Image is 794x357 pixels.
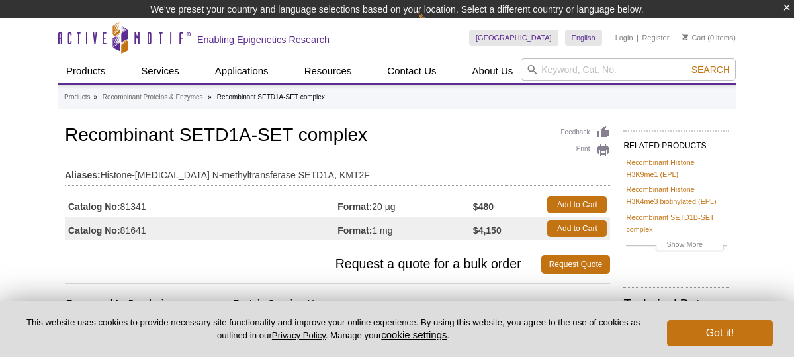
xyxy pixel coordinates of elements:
[65,298,127,309] span: Expressed In:
[272,331,326,340] a: Privacy Policy
[64,91,90,103] a: Products
[667,320,773,346] button: Got it!
[93,93,97,101] li: »
[547,220,607,237] a: Add to Cart
[521,58,736,81] input: Keyword, Cat. No.
[687,64,734,76] button: Search
[418,10,453,41] img: Change Here
[306,298,337,309] span: Human
[541,255,611,274] a: Request Quote
[65,217,337,240] td: 81641
[626,156,727,180] a: Recombinant Histone H3K9me1 (EPL)
[133,58,187,83] a: Services
[623,298,729,322] h2: Technical Data Sheet
[682,34,688,40] img: Your Cart
[217,93,325,101] li: Recombinant SETD1A-SET complex
[21,317,645,342] p: This website uses cookies to provide necessary site functionality and improve your online experie...
[637,30,639,46] li: |
[615,33,633,42] a: Login
[469,30,558,46] a: [GEOGRAPHIC_DATA]
[197,34,330,46] h2: Enabling Epigenetics Research
[65,125,610,148] h1: Recombinant SETD1A-SET complex
[337,201,372,213] strong: Format:
[208,93,212,101] li: »
[682,33,705,42] a: Cart
[207,58,277,83] a: Applications
[565,30,602,46] a: English
[561,125,611,140] a: Feedback
[626,238,727,254] a: Show More
[337,193,473,217] td: 20 µg
[642,33,669,42] a: Register
[381,329,447,340] button: cookie settings
[337,217,473,240] td: 1 mg
[691,64,730,75] span: Search
[127,298,176,309] span: Baculovirus
[68,225,120,236] strong: Catalog No:
[103,91,203,103] a: Recombinant Proteins & Enzymes
[464,58,521,83] a: About Us
[179,298,306,309] span: Protein Species:
[58,58,113,83] a: Products
[65,193,337,217] td: 81341
[296,58,360,83] a: Resources
[337,225,372,236] strong: Format:
[623,130,729,154] h2: RELATED PRODUCTS
[65,255,541,274] span: Request a quote for a bulk order
[682,30,736,46] li: (0 items)
[626,211,727,235] a: Recombinant SETD1B-SET complex
[561,143,611,158] a: Print
[473,225,502,236] strong: $4,150
[65,169,101,181] strong: Aliases:
[68,201,120,213] strong: Catalog No:
[547,196,607,213] a: Add to Cart
[379,58,444,83] a: Contact Us
[473,201,494,213] strong: $480
[626,183,727,207] a: Recombinant Histone H3K4me3 biotinylated (EPL)
[65,161,610,182] td: Histone-[MEDICAL_DATA] N-methyltransferase SETD1A, KMT2F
